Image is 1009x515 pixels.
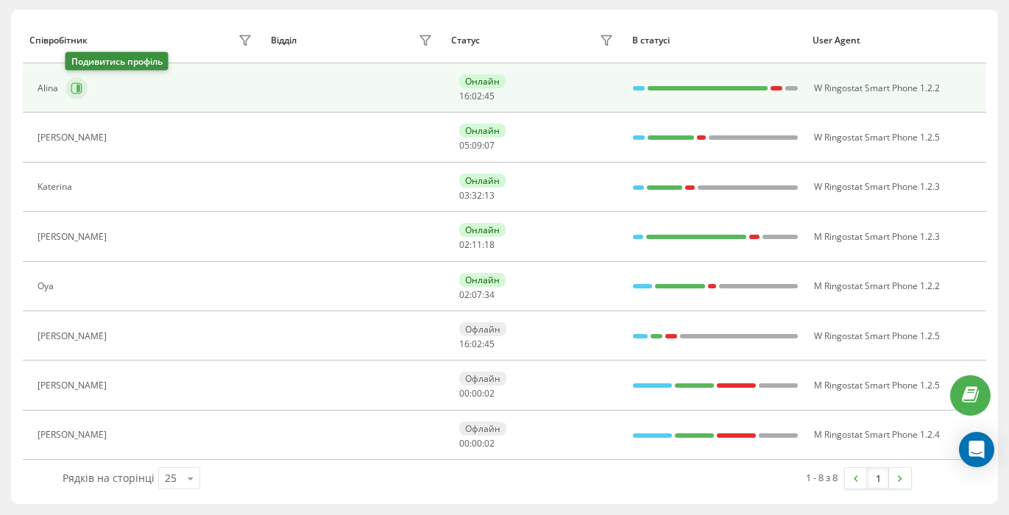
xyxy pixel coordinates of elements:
div: : : [459,388,495,399]
a: 1 [867,468,889,489]
div: [PERSON_NAME] [38,132,110,143]
div: [PERSON_NAME] [38,430,110,440]
div: : : [459,191,495,201]
span: 00 [459,437,470,450]
div: Alina [38,83,62,93]
div: : : [459,339,495,349]
div: [PERSON_NAME] [38,331,110,341]
div: Онлайн [459,223,506,237]
span: 00 [472,437,482,450]
div: Офлайн [459,422,506,436]
div: Співробітник [29,35,88,46]
span: M Ringostat Smart Phone 1.2.5 [814,379,940,391]
div: : : [459,141,495,151]
div: : : [459,438,495,449]
span: 02 [484,387,495,399]
span: 02 [484,437,495,450]
div: Oya [38,281,57,291]
div: [PERSON_NAME] [38,232,110,242]
span: W Ringostat Smart Phone 1.2.3 [814,180,940,193]
span: 13 [484,189,495,202]
span: 07 [472,288,482,301]
div: : : [459,290,495,300]
span: W Ringostat Smart Phone 1.2.2 [814,82,940,94]
span: M Ringostat Smart Phone 1.2.2 [814,280,940,292]
span: M Ringostat Smart Phone 1.2.3 [814,230,940,243]
span: 45 [484,90,495,102]
div: 1 - 8 з 8 [806,470,838,485]
div: Онлайн [459,273,506,287]
span: Рядків на сторінці [63,471,155,485]
span: 16 [459,90,470,102]
div: : : [459,240,495,250]
div: Офлайн [459,322,506,336]
div: Відділ [271,35,297,46]
div: Статус [451,35,480,46]
span: 05 [459,139,470,152]
div: 25 [165,471,177,486]
span: 00 [459,387,470,399]
span: 03 [459,189,470,202]
span: 16 [459,338,470,350]
span: W Ringostat Smart Phone 1.2.5 [814,330,940,342]
span: 07 [484,139,495,152]
span: 02 [472,338,482,350]
div: Open Intercom Messenger [959,432,994,467]
span: 32 [472,189,482,202]
span: 11 [472,238,482,251]
div: Katerina [38,182,76,192]
span: 18 [484,238,495,251]
div: User Agent [812,35,980,46]
span: M Ringostat Smart Phone 1.2.4 [814,428,940,441]
span: 02 [459,238,470,251]
div: Онлайн [459,174,506,188]
span: 45 [484,338,495,350]
div: : : [459,91,495,102]
span: 09 [472,139,482,152]
span: 02 [472,90,482,102]
div: [PERSON_NAME] [38,380,110,391]
span: 02 [459,288,470,301]
div: В статусі [632,35,799,46]
span: 34 [484,288,495,301]
span: 00 [472,387,482,399]
div: Подивитись профіль [66,52,169,71]
div: Онлайн [459,124,506,138]
span: W Ringostat Smart Phone 1.2.5 [814,131,940,143]
div: Офлайн [459,372,506,386]
div: Онлайн [459,74,506,88]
